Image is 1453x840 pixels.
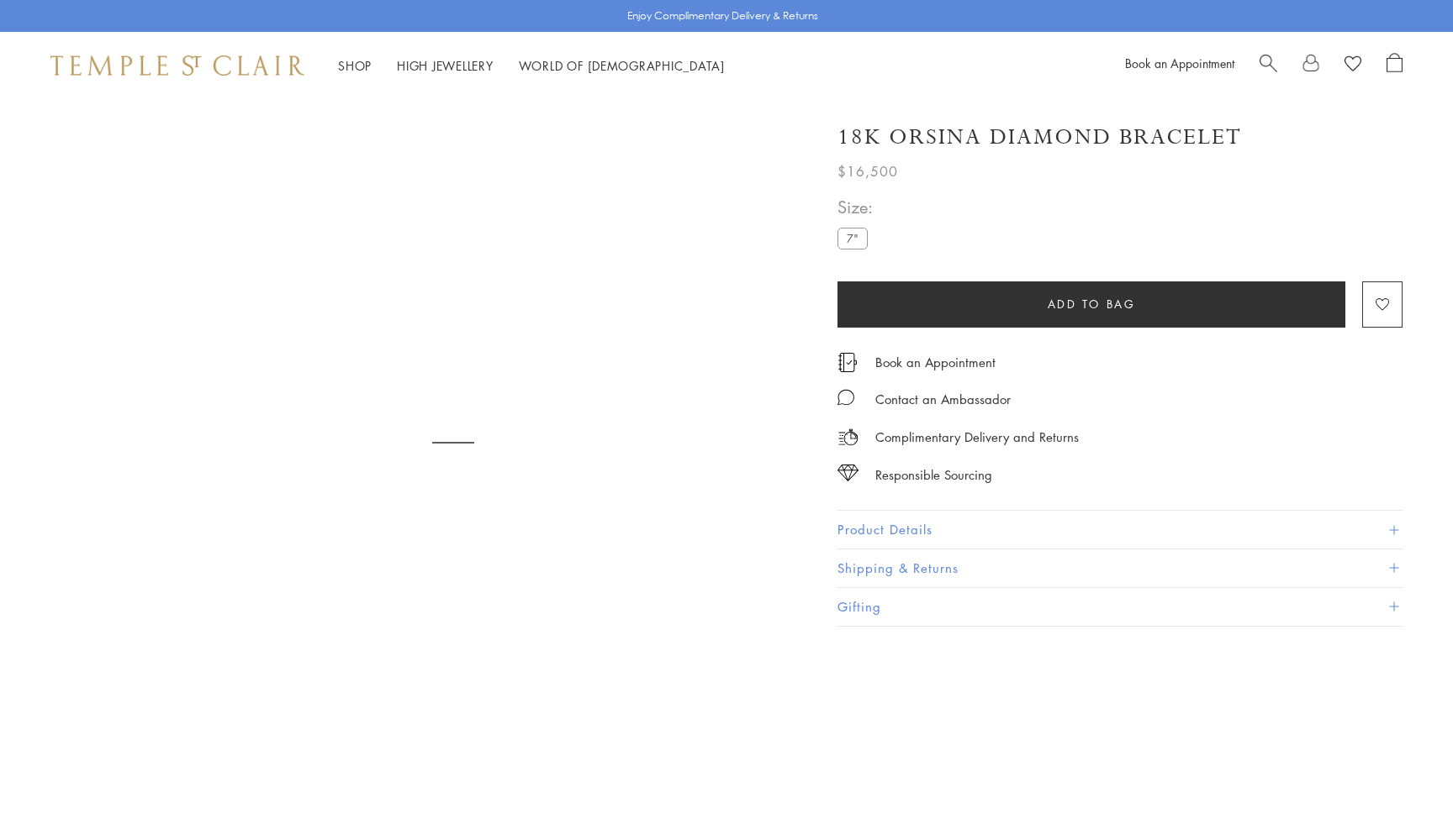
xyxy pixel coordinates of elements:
button: Add to bag [837,281,1345,328]
a: World of [DEMOGRAPHIC_DATA]World of [DEMOGRAPHIC_DATA] [519,57,725,74]
a: View Wishlist [1345,53,1361,78]
img: Temple St. Clair [50,55,304,76]
button: Shipping & Returns [837,549,1403,587]
span: $16,500 [837,160,898,182]
img: icon_appointment.svg [837,353,858,372]
label: 7" [837,228,868,249]
nav: Main navigation [338,55,725,76]
img: icon_sourcing.svg [837,465,859,481]
button: Product Details [837,511,1403,549]
a: ShopShop [338,57,372,74]
div: Responsible Sourcing [875,465,992,486]
p: Enjoy Complimentary Delivery & Returns [627,8,818,24]
a: Open Shopping Bag [1387,53,1403,78]
iframe: Gorgias live chat messenger [1369,761,1436,823]
a: Search [1260,53,1277,78]
span: Add to bag [1048,295,1136,313]
p: Complimentary Delivery and Returns [875,427,1079,448]
a: Book an Appointment [875,353,996,371]
a: Book an Appointment [1125,55,1234,71]
h1: 18K Orsina Diamond Bracelet [837,123,1242,152]
img: icon_delivery.svg [837,427,859,448]
img: MessageIcon-01_2.svg [837,389,854,406]
div: Contact an Ambassador [875,389,1011,410]
button: Gifting [837,588,1403,626]
span: Size: [837,193,874,221]
a: High JewelleryHigh Jewellery [397,57,494,74]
